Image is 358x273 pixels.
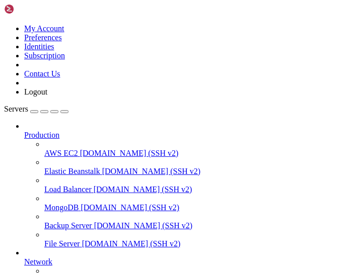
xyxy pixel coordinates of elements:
li: AWS EC2 [DOMAIN_NAME] (SSH v2) [44,140,354,158]
span: Network [24,257,52,266]
a: My Account [24,24,64,33]
li: File Server [DOMAIN_NAME] (SSH v2) [44,230,354,248]
a: Servers [4,105,68,113]
span: Backup Server [44,221,92,230]
span: [DOMAIN_NAME] (SSH v2) [81,203,179,212]
a: Preferences [24,33,62,42]
span: [DOMAIN_NAME] (SSH v2) [94,221,193,230]
a: Contact Us [24,69,60,78]
span: [DOMAIN_NAME] (SSH v2) [82,239,181,248]
li: Backup Server [DOMAIN_NAME] (SSH v2) [44,212,354,230]
span: Servers [4,105,28,113]
a: Backup Server [DOMAIN_NAME] (SSH v2) [44,221,354,230]
a: Logout [24,87,47,96]
a: Subscription [24,51,65,60]
span: [DOMAIN_NAME] (SSH v2) [94,185,192,194]
span: Production [24,131,59,139]
span: [DOMAIN_NAME] (SSH v2) [102,167,201,175]
span: MongoDB [44,203,79,212]
li: Production [24,122,354,248]
img: Shellngn [4,4,62,14]
a: File Server [DOMAIN_NAME] (SSH v2) [44,239,354,248]
a: Elastic Beanstalk [DOMAIN_NAME] (SSH v2) [44,167,354,176]
a: Identities [24,42,54,51]
span: [DOMAIN_NAME] (SSH v2) [80,149,179,157]
li: Load Balancer [DOMAIN_NAME] (SSH v2) [44,176,354,194]
a: AWS EC2 [DOMAIN_NAME] (SSH v2) [44,149,354,158]
span: Load Balancer [44,185,92,194]
li: Elastic Beanstalk [DOMAIN_NAME] (SSH v2) [44,158,354,176]
a: Network [24,257,354,266]
span: AWS EC2 [44,149,78,157]
span: File Server [44,239,80,248]
a: Production [24,131,354,140]
li: MongoDB [DOMAIN_NAME] (SSH v2) [44,194,354,212]
a: Load Balancer [DOMAIN_NAME] (SSH v2) [44,185,354,194]
span: Elastic Beanstalk [44,167,100,175]
a: MongoDB [DOMAIN_NAME] (SSH v2) [44,203,354,212]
